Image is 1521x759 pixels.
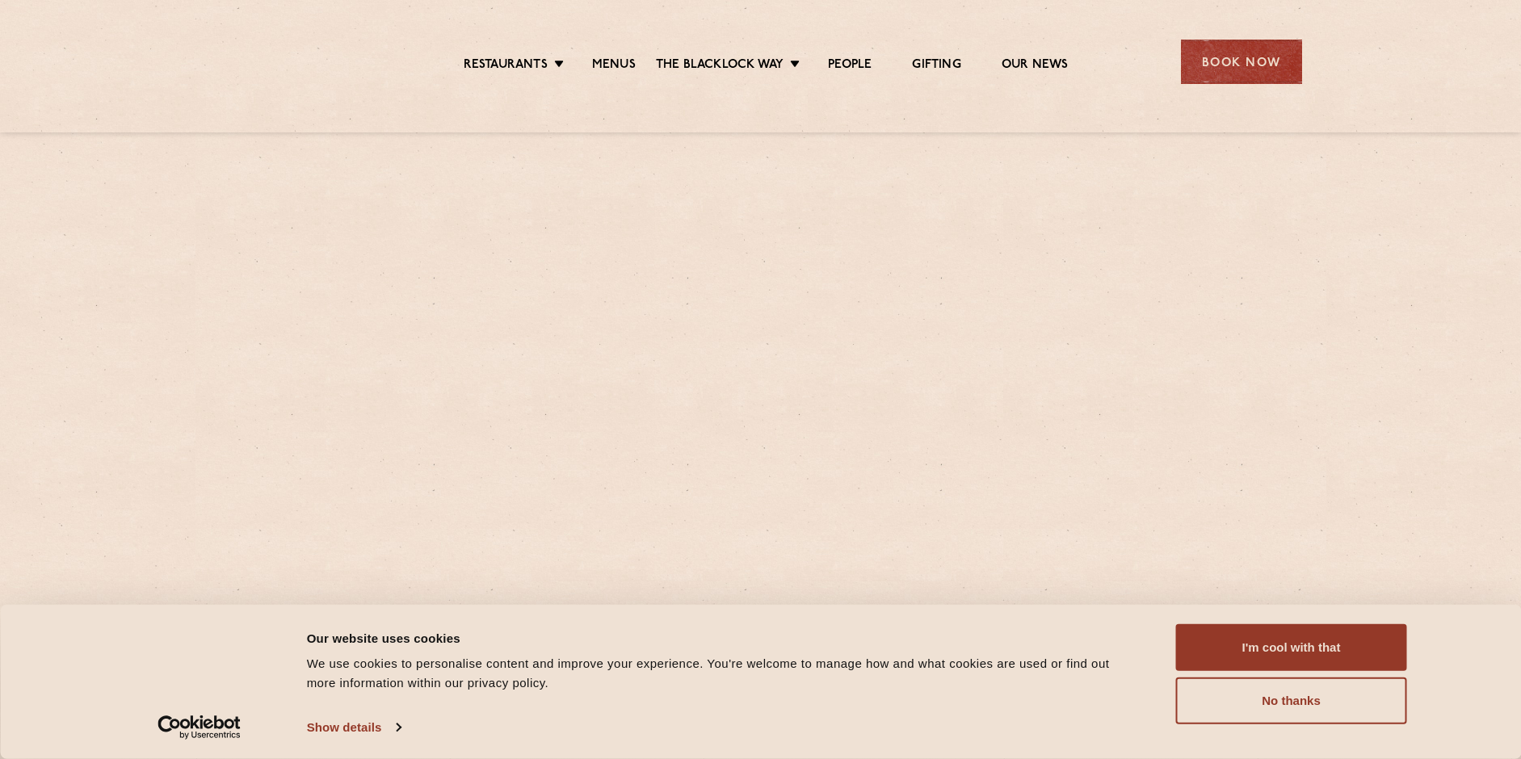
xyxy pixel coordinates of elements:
a: Our News [1002,57,1069,75]
button: I'm cool with that [1176,624,1407,671]
a: Usercentrics Cookiebot - opens in a new window [128,715,270,740]
a: The Blacklock Way [656,57,784,75]
button: No thanks [1176,677,1407,724]
a: Show details [307,715,401,740]
a: Menus [592,57,636,75]
a: Gifting [912,57,960,75]
a: Restaurants [464,57,548,75]
img: svg%3E [220,15,359,108]
a: People [828,57,872,75]
div: Book Now [1181,40,1302,84]
div: We use cookies to personalise content and improve your experience. You're welcome to manage how a... [307,654,1140,693]
div: Our website uses cookies [307,628,1140,648]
